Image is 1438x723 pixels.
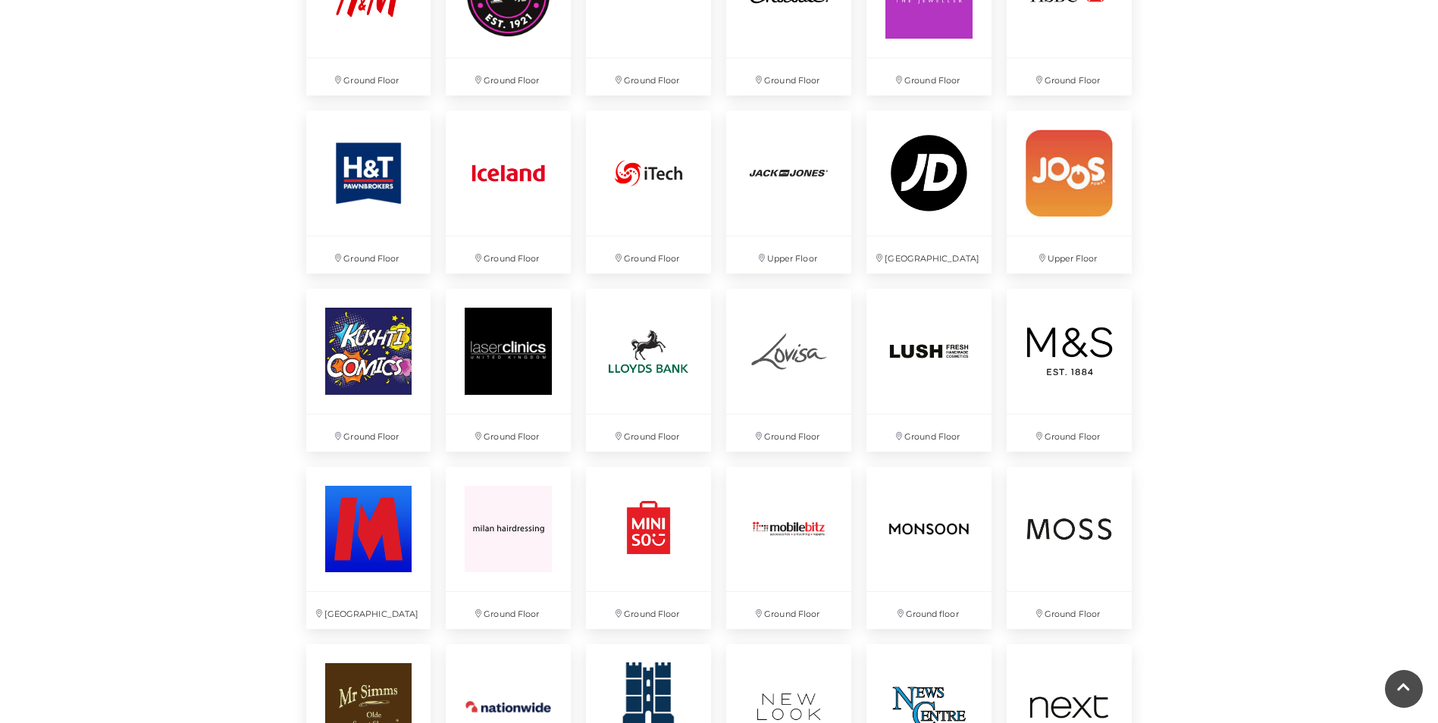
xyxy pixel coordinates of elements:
[446,592,571,629] p: Ground Floor
[446,58,571,95] p: Ground Floor
[446,289,571,414] img: Laser Clinic
[446,236,571,274] p: Ground Floor
[719,459,859,637] a: Ground Floor
[446,415,571,452] p: Ground Floor
[866,415,992,452] p: Ground Floor
[726,58,851,95] p: Ground Floor
[866,58,992,95] p: Ground Floor
[299,459,439,637] a: [GEOGRAPHIC_DATA]
[578,459,719,637] a: Ground Floor
[726,592,851,629] p: Ground Floor
[719,281,859,459] a: Ground Floor
[1007,415,1132,452] p: Ground Floor
[859,103,999,281] a: [GEOGRAPHIC_DATA]
[586,415,711,452] p: Ground Floor
[999,281,1139,459] a: Ground Floor
[866,236,992,274] p: [GEOGRAPHIC_DATA]
[586,592,711,629] p: Ground Floor
[586,236,711,274] p: Ground Floor
[586,58,711,95] p: Ground Floor
[859,459,999,637] a: Ground floor
[306,236,431,274] p: Ground Floor
[1007,58,1132,95] p: Ground Floor
[306,58,431,95] p: Ground Floor
[306,415,431,452] p: Ground Floor
[726,415,851,452] p: Ground Floor
[578,103,719,281] a: Ground Floor
[999,459,1139,637] a: Ground Floor
[999,103,1139,281] a: Upper Floor
[1007,236,1132,274] p: Upper Floor
[438,281,578,459] a: Laser Clinic Ground Floor
[1007,592,1132,629] p: Ground Floor
[438,103,578,281] a: Ground Floor
[306,592,431,629] p: [GEOGRAPHIC_DATA]
[578,281,719,459] a: Ground Floor
[726,236,851,274] p: Upper Floor
[859,281,999,459] a: Ground Floor
[438,459,578,637] a: Ground Floor
[299,281,439,459] a: Ground Floor
[299,103,439,281] a: Ground Floor
[866,592,992,629] p: Ground floor
[719,103,859,281] a: Upper Floor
